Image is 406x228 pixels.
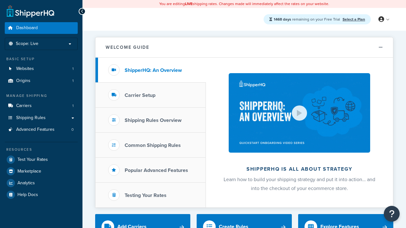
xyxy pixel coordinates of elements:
[125,168,188,173] h3: Popular Advanced Features
[5,63,78,75] a: Websites1
[16,25,38,31] span: Dashboard
[5,124,78,136] a: Advanced Features0
[72,66,74,72] span: 1
[95,37,393,58] button: Welcome Guide
[5,22,78,34] a: Dashboard
[185,1,193,7] b: LIVE
[125,117,181,123] h3: Shipping Rules Overview
[72,78,74,84] span: 1
[5,147,78,152] div: Resources
[16,103,32,109] span: Carriers
[343,16,365,22] a: Select a Plan
[5,75,78,87] a: Origins1
[125,142,181,148] h3: Common Shipping Rules
[125,67,182,73] h3: ShipperHQ: An Overview
[274,16,291,22] strong: 1468 days
[5,177,78,189] a: Analytics
[5,100,78,112] li: Carriers
[5,63,78,75] li: Websites
[384,206,400,222] button: Open Resource Center
[16,41,38,47] span: Scope: Live
[16,127,55,132] span: Advanced Features
[5,56,78,62] div: Basic Setup
[125,193,167,198] h3: Testing Your Rates
[17,180,35,186] span: Analytics
[5,124,78,136] li: Advanced Features
[224,176,375,192] span: Learn how to build your shipping strategy and put it into action… and into the checkout of your e...
[17,169,41,174] span: Marketplace
[5,189,78,200] a: Help Docs
[5,112,78,124] a: Shipping Rules
[72,103,74,109] span: 1
[274,16,341,22] span: remaining on your Free Trial
[223,166,376,172] h2: ShipperHQ is all about strategy
[16,78,30,84] span: Origins
[5,75,78,87] li: Origins
[229,73,370,153] img: ShipperHQ is all about strategy
[16,66,34,72] span: Websites
[5,100,78,112] a: Carriers1
[125,92,155,98] h3: Carrier Setup
[17,157,48,162] span: Test Your Rates
[17,192,38,198] span: Help Docs
[5,166,78,177] a: Marketplace
[5,93,78,98] div: Manage Shipping
[71,127,74,132] span: 0
[16,115,46,121] span: Shipping Rules
[106,45,149,50] h2: Welcome Guide
[5,154,78,165] a: Test Your Rates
